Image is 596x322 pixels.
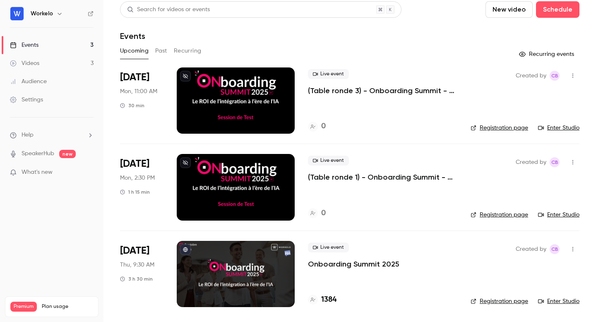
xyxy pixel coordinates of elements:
[308,86,457,96] a: (Table ronde 3) - Onboarding Summit - Préparation de l'échange
[321,208,326,219] h4: 0
[485,1,533,18] button: New video
[31,10,53,18] h6: Workelo
[538,124,579,132] a: Enter Studio
[321,121,326,132] h4: 0
[120,87,157,96] span: Mon, 11:00 AM
[516,244,546,254] span: Created by
[155,44,167,58] button: Past
[120,157,149,171] span: [DATE]
[22,131,34,139] span: Help
[120,174,155,182] span: Mon, 2:30 PM
[10,7,24,20] img: Workelo
[550,244,560,254] span: Chloé B
[22,168,53,177] span: What's new
[471,124,528,132] a: Registration page
[308,208,326,219] a: 0
[516,157,546,167] span: Created by
[308,121,326,132] a: 0
[536,1,579,18] button: Schedule
[308,294,336,305] a: 1384
[308,69,349,79] span: Live event
[321,294,336,305] h4: 1384
[551,244,558,254] span: CB
[120,67,163,134] div: Oct 6 Mon, 11:00 AM (Europe/Paris)
[471,211,528,219] a: Registration page
[10,59,39,67] div: Videos
[120,189,150,195] div: 1 h 15 min
[10,131,94,139] li: help-dropdown-opener
[308,259,399,269] a: Onboarding Summit 2025
[120,241,163,307] div: Oct 9 Thu, 9:30 AM (Europe/Paris)
[538,211,579,219] a: Enter Studio
[471,297,528,305] a: Registration page
[550,157,560,167] span: Chloé B
[59,150,76,158] span: new
[538,297,579,305] a: Enter Studio
[120,244,149,257] span: [DATE]
[10,77,47,86] div: Audience
[120,102,144,109] div: 30 min
[308,156,349,166] span: Live event
[10,302,37,312] span: Premium
[174,44,202,58] button: Recurring
[120,31,145,41] h1: Events
[515,48,579,61] button: Recurring events
[120,44,149,58] button: Upcoming
[551,71,558,81] span: CB
[42,303,93,310] span: Plan usage
[308,172,457,182] a: (Table ronde 1) - Onboarding Summit - Préparation de l'échange
[127,5,210,14] div: Search for videos or events
[120,71,149,84] span: [DATE]
[550,71,560,81] span: Chloé B
[516,71,546,81] span: Created by
[308,243,349,252] span: Live event
[22,149,54,158] a: SpeakerHub
[120,261,154,269] span: Thu, 9:30 AM
[551,157,558,167] span: CB
[120,276,153,282] div: 3 h 30 min
[10,41,38,49] div: Events
[120,154,163,220] div: Oct 6 Mon, 2:30 PM (Europe/Paris)
[10,96,43,104] div: Settings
